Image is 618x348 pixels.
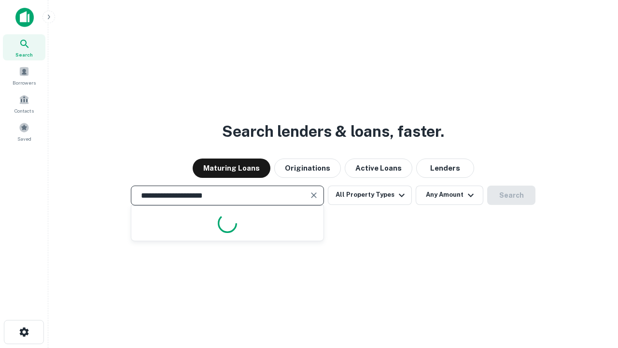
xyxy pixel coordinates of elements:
[3,62,45,88] a: Borrowers
[3,90,45,116] a: Contacts
[416,159,474,178] button: Lenders
[345,159,412,178] button: Active Loans
[274,159,341,178] button: Originations
[3,118,45,145] a: Saved
[307,188,321,202] button: Clear
[3,34,45,60] a: Search
[222,120,444,143] h3: Search lenders & loans, faster.
[15,8,34,27] img: capitalize-icon.png
[193,159,270,178] button: Maturing Loans
[15,51,33,58] span: Search
[328,186,412,205] button: All Property Types
[416,186,483,205] button: Any Amount
[14,107,34,115] span: Contacts
[17,135,31,143] span: Saved
[570,271,618,317] iframe: Chat Widget
[13,79,36,87] span: Borrowers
